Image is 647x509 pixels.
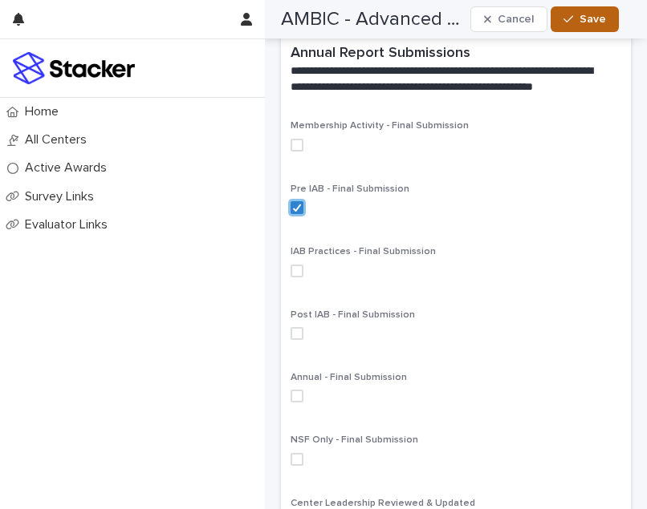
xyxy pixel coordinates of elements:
h2: AMBIC - Advanced Mammalian Biomanufacturing Innovation Center - Phase 2+ [281,8,464,31]
button: Save [551,6,619,32]
p: Active Awards [18,160,120,176]
img: stacker-logo-colour.png [13,52,135,84]
span: Membership Activity - Final Submission [291,121,469,131]
span: Cancel [498,14,534,25]
p: Evaluator Links [18,217,120,232]
span: Pre IAB - Final Submission [291,184,409,194]
p: Survey Links [18,189,107,204]
span: IAB Practices - Final Submission [291,247,436,257]
span: NSF Only - Final Submission [291,435,418,445]
h2: Annual Report Submissions [291,44,470,63]
span: Save [580,14,606,25]
span: Center Leadership Reviewed & Updated [291,499,475,508]
button: Cancel [470,6,547,32]
span: Post IAB - Final Submission [291,310,415,320]
span: Annual - Final Submission [291,373,407,382]
p: All Centers [18,132,100,147]
p: Home [18,104,71,119]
